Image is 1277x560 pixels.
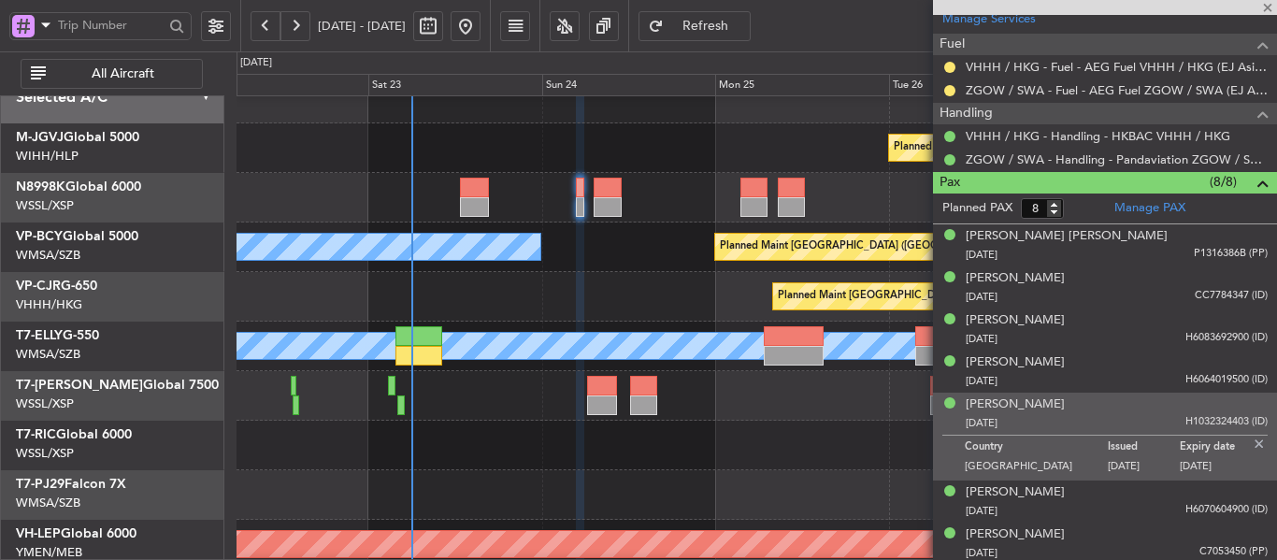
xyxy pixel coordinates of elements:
[16,296,82,313] a: VHHH/HKG
[1185,414,1268,430] span: H1032324403 (ID)
[318,18,406,35] span: [DATE] - [DATE]
[50,67,196,80] span: All Aircraft
[667,20,744,33] span: Refresh
[940,34,965,55] span: Fuel
[16,180,65,194] span: N8998K
[1180,440,1252,459] p: Expiry date
[965,459,1108,478] p: [GEOGRAPHIC_DATA]
[16,428,56,441] span: T7-RIC
[16,180,141,194] a: N8998KGlobal 6000
[966,483,1065,502] div: [PERSON_NAME]
[965,440,1108,459] p: Country
[16,280,61,293] span: VP-CJR
[966,311,1065,330] div: [PERSON_NAME]
[966,269,1065,288] div: [PERSON_NAME]
[966,504,997,518] span: [DATE]
[966,248,997,262] span: [DATE]
[966,374,997,388] span: [DATE]
[16,230,63,243] span: VP-BCY
[778,282,1090,310] div: Planned Maint [GEOGRAPHIC_DATA] ([GEOGRAPHIC_DATA] Intl)
[966,82,1268,98] a: ZGOW / SWA - Fuel - AEG Fuel ZGOW / SWA (EJ Asia Only)
[16,527,61,540] span: VH-LEP
[240,55,272,71] div: [DATE]
[966,546,997,560] span: [DATE]
[966,151,1268,167] a: ZGOW / SWA - Handling - Pandaviation ZGOW / SWA
[715,74,888,96] div: Mon 25
[1195,288,1268,304] span: CC7784347 (ID)
[940,172,960,194] span: Pax
[1194,246,1268,262] span: P1316386B (PP)
[638,11,751,41] button: Refresh
[16,478,65,491] span: T7-PJ29
[966,227,1168,246] div: [PERSON_NAME] [PERSON_NAME]
[16,395,74,412] a: WSSL/XSP
[16,428,132,441] a: T7-RICGlobal 6000
[1185,502,1268,518] span: H6070604900 (ID)
[16,280,97,293] a: VP-CJRG-650
[894,134,1126,162] div: Planned Maint [GEOGRAPHIC_DATA] (Halim Intl)
[966,290,997,304] span: [DATE]
[16,197,74,214] a: WSSL/XSP
[16,478,126,491] a: T7-PJ29Falcon 7X
[16,445,74,462] a: WSSL/XSP
[21,59,203,89] button: All Aircraft
[368,74,541,96] div: Sat 23
[966,128,1230,144] a: VHHH / HKG - Handling - HKBAC VHHH / HKG
[1108,459,1180,478] p: [DATE]
[1108,440,1180,459] p: Issued
[966,525,1065,544] div: [PERSON_NAME]
[966,353,1065,372] div: [PERSON_NAME]
[1114,199,1185,218] a: Manage PAX
[542,74,715,96] div: Sun 24
[1210,172,1237,192] span: (8/8)
[16,148,79,165] a: WIHH/HLP
[16,495,80,511] a: WMSA/SZB
[1185,330,1268,346] span: H6083692900 (ID)
[16,527,136,540] a: VH-LEPGlobal 6000
[966,395,1065,414] div: [PERSON_NAME]
[16,346,80,363] a: WMSA/SZB
[1251,436,1268,452] img: close
[16,379,143,392] span: T7-[PERSON_NAME]
[1180,459,1252,478] p: [DATE]
[195,74,368,96] div: Fri 22
[16,329,99,342] a: T7-ELLYG-550
[1185,372,1268,388] span: H6064019500 (ID)
[16,247,80,264] a: WMSA/SZB
[16,329,63,342] span: T7-ELLY
[1199,544,1268,560] span: C7053450 (PP)
[16,230,138,243] a: VP-BCYGlobal 5000
[940,103,993,124] span: Handling
[16,131,139,144] a: M-JGVJGlobal 5000
[58,11,164,39] input: Trip Number
[720,233,1032,261] div: Planned Maint [GEOGRAPHIC_DATA] ([GEOGRAPHIC_DATA] Intl)
[16,379,219,392] a: T7-[PERSON_NAME]Global 7500
[966,59,1268,75] a: VHHH / HKG - Fuel - AEG Fuel VHHH / HKG (EJ Asia Only)
[16,131,64,144] span: M-JGVJ
[942,10,1036,29] a: Manage Services
[966,416,997,430] span: [DATE]
[966,332,997,346] span: [DATE]
[889,74,1062,96] div: Tue 26
[942,199,1012,218] label: Planned PAX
